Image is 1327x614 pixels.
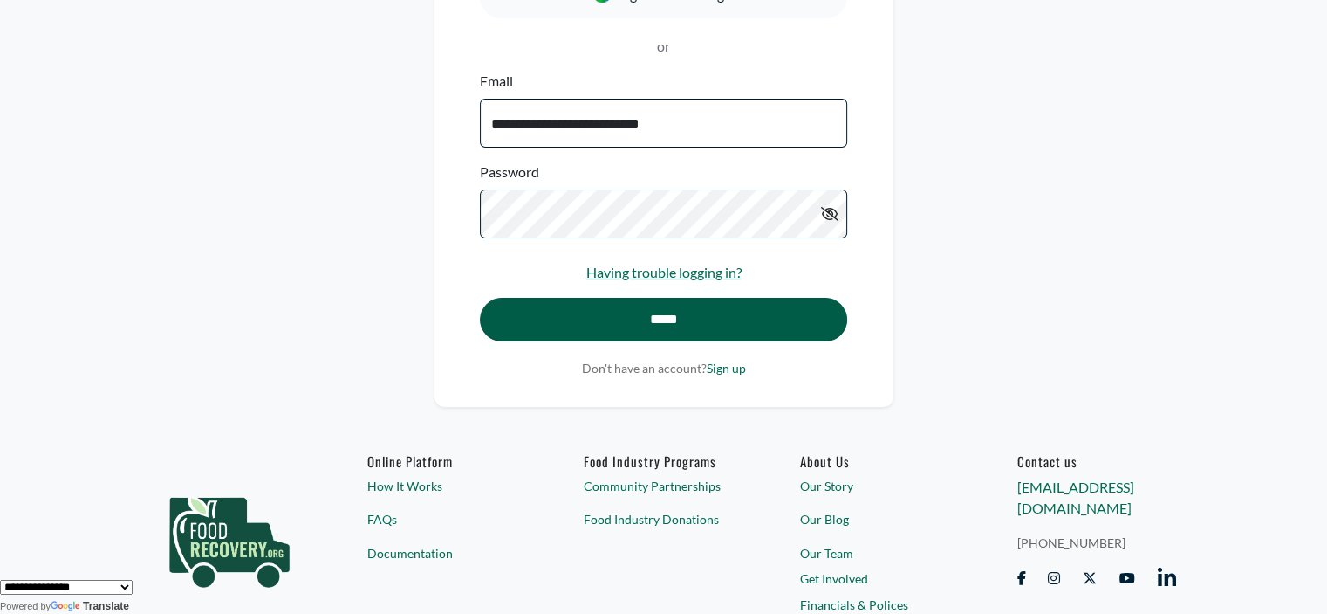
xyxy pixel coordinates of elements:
[367,453,527,469] h6: Online Platform
[1016,453,1176,469] h6: Contact us
[367,510,527,528] a: FAQs
[800,453,960,469] a: About Us
[367,477,527,495] a: How It Works
[480,71,513,92] label: Email
[1016,534,1176,552] a: [PHONE_NUMBER]
[707,361,746,376] a: Sign up
[800,477,960,495] a: Our Story
[367,544,527,562] a: Documentation
[586,264,742,280] a: Having trouble logging in?
[800,569,960,588] a: Get Involved
[584,477,743,495] a: Community Partnerships
[51,600,129,612] a: Translate
[584,510,743,528] a: Food Industry Donations
[800,510,960,528] a: Our Blog
[584,453,743,469] h6: Food Industry Programs
[1016,479,1133,516] a: [EMAIL_ADDRESS][DOMAIN_NAME]
[51,601,83,613] img: Google Translate
[480,162,539,183] label: Password
[480,36,846,57] p: or
[480,359,846,377] p: Don't have an account?
[800,544,960,562] a: Our Team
